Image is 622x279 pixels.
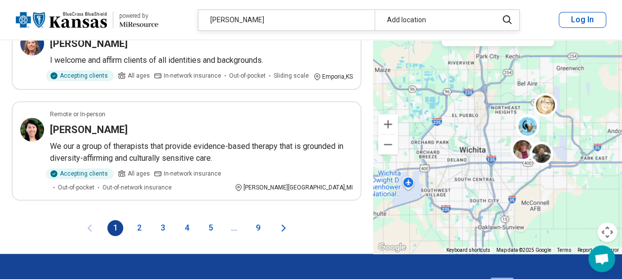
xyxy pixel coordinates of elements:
a: Report a map error [577,247,619,253]
button: 2 [131,220,147,236]
button: 5 [202,220,218,236]
span: All ages [128,71,150,80]
div: Accepting clients [46,70,114,81]
p: We our a group of therapists that provide evidence-based therapy that is grounded in diversity-af... [50,140,353,164]
button: 4 [179,220,194,236]
button: Next page [278,220,289,236]
button: Zoom out [378,135,398,154]
img: Google [376,241,408,254]
span: Out-of-pocket [229,71,266,80]
div: powered by [119,11,158,20]
span: In-network insurance [164,169,221,178]
button: 1 [107,220,123,236]
button: Map camera controls [597,222,617,242]
span: Map data ©2025 Google [496,247,551,253]
span: All ages [128,169,150,178]
button: 9 [250,220,266,236]
button: Log In [559,12,606,28]
h3: [PERSON_NAME] [50,37,128,50]
p: Remote or In-person [50,110,105,119]
span: Sliding scale [274,71,309,80]
button: Keyboard shortcuts [446,247,490,254]
a: Terms (opens in new tab) [557,247,572,253]
span: In-network insurance [164,71,221,80]
img: Blue Cross Blue Shield Kansas [16,8,107,32]
button: 3 [155,220,171,236]
div: Add location [375,10,492,30]
p: I welcome and affirm clients of all identities and backgrounds. [50,54,353,66]
a: Open this area in Google Maps (opens a new window) [376,241,408,254]
button: Zoom in [378,114,398,134]
a: Blue Cross Blue Shield Kansaspowered by [16,8,158,32]
div: Emporia , KS [313,72,353,81]
div: [PERSON_NAME][GEOGRAPHIC_DATA] , MI [235,183,353,192]
div: Accepting clients [46,168,114,179]
div: [PERSON_NAME] [198,10,375,30]
h3: [PERSON_NAME] [50,123,128,137]
span: Out-of-pocket [58,183,95,192]
span: Out-of-network insurance [102,183,172,192]
div: Open chat [588,245,615,272]
button: Previous page [84,220,96,236]
span: ... [226,220,242,236]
